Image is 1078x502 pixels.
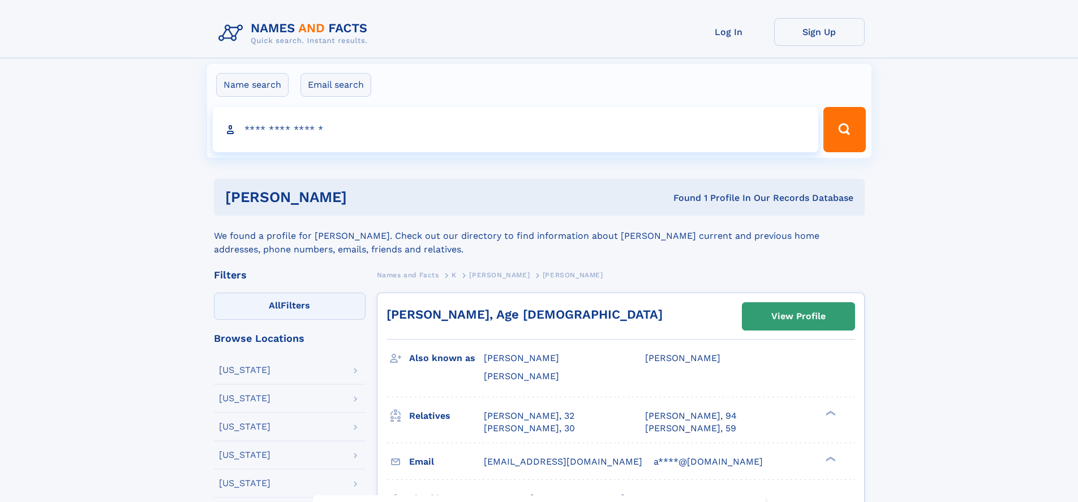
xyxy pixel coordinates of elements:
a: [PERSON_NAME], 94 [645,410,737,422]
h3: Relatives [409,406,484,426]
a: Sign Up [774,18,865,46]
label: Email search [300,73,371,97]
a: [PERSON_NAME] [469,268,530,282]
span: [PERSON_NAME] [645,353,720,363]
span: [PERSON_NAME] [484,353,559,363]
a: Log In [684,18,774,46]
div: We found a profile for [PERSON_NAME]. Check out our directory to find information about [PERSON_N... [214,216,865,256]
button: Search Button [823,107,865,152]
div: [US_STATE] [219,394,270,403]
div: ❯ [823,409,836,417]
div: [US_STATE] [219,450,270,460]
span: [PERSON_NAME] [469,271,530,279]
a: [PERSON_NAME], Age [DEMOGRAPHIC_DATA] [386,307,663,321]
div: Found 1 Profile In Our Records Database [510,192,853,204]
a: K [452,268,457,282]
h3: Email [409,452,484,471]
span: All [269,300,281,311]
a: View Profile [742,303,854,330]
div: Filters [214,270,366,280]
div: [US_STATE] [219,422,270,431]
a: [PERSON_NAME], 32 [484,410,574,422]
img: Logo Names and Facts [214,18,377,49]
a: Names and Facts [377,268,439,282]
h1: [PERSON_NAME] [225,190,510,204]
div: View Profile [771,303,826,329]
label: Name search [216,73,289,97]
h3: Also known as [409,349,484,368]
input: search input [213,107,819,152]
label: Filters [214,293,366,320]
a: [PERSON_NAME], 30 [484,422,575,435]
div: Browse Locations [214,333,366,344]
div: [US_STATE] [219,366,270,375]
span: K [452,271,457,279]
span: [PERSON_NAME] [484,371,559,381]
a: [PERSON_NAME], 59 [645,422,736,435]
span: [PERSON_NAME] [543,271,603,279]
span: [EMAIL_ADDRESS][DOMAIN_NAME] [484,456,642,467]
div: ❯ [823,455,836,462]
div: [US_STATE] [219,479,270,488]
